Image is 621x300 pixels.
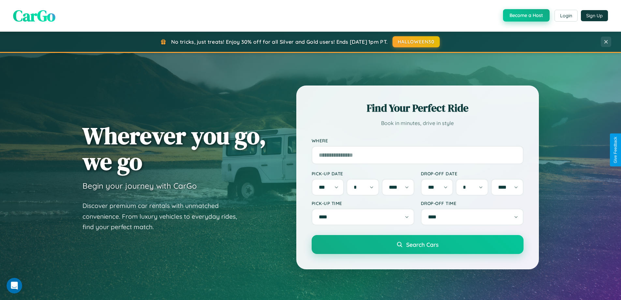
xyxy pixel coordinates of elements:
label: Drop-off Time [421,200,524,206]
h1: Wherever you go, we go [82,123,266,174]
span: No tricks, just treats! Enjoy 30% off for all Silver and Gold users! Ends [DATE] 1pm PT. [171,39,388,45]
div: Give Feedback [613,137,618,163]
label: Drop-off Date [421,171,524,176]
label: Where [312,138,524,143]
button: Login [554,10,578,22]
p: Book in minutes, drive in style [312,118,524,128]
span: CarGo [13,5,55,26]
button: Sign Up [581,10,608,21]
button: HALLOWEEN30 [392,36,440,47]
h3: Begin your journey with CarGo [82,181,197,191]
label: Pick-up Time [312,200,414,206]
button: Search Cars [312,235,524,254]
iframe: Intercom live chat [7,278,22,293]
p: Discover premium car rentals with unmatched convenience. From luxury vehicles to everyday rides, ... [82,200,245,232]
span: Search Cars [406,241,438,248]
label: Pick-up Date [312,171,414,176]
h2: Find Your Perfect Ride [312,101,524,115]
button: Become a Host [503,9,550,22]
